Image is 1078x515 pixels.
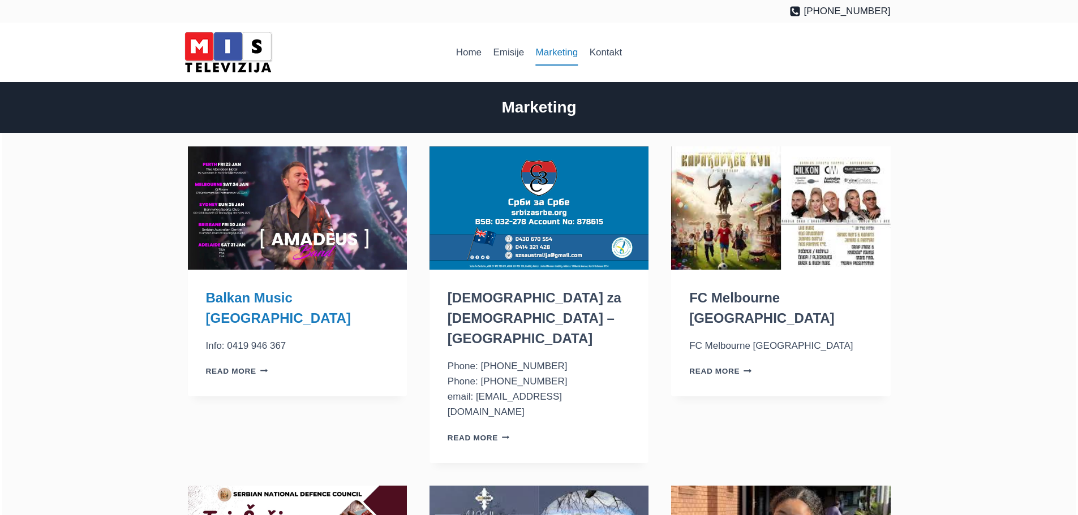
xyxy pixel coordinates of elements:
[188,96,891,119] h2: Marketing
[206,338,389,353] p: Info: 0419 946 367
[671,146,890,270] img: FC Melbourne Srbija
[689,367,751,375] a: Read More
[583,39,628,66] a: Kontakt
[450,39,488,66] a: Home
[430,146,648,270] img: Srbi za Srbe – Australija
[487,39,530,66] a: Emisije
[689,290,834,326] a: FC Melbourne [GEOGRAPHIC_DATA]
[206,367,268,375] a: Read More
[450,39,628,66] nav: Primary
[530,39,583,66] a: Marketing
[206,290,351,326] a: Balkan Music [GEOGRAPHIC_DATA]
[180,28,276,76] img: MIS Television
[188,146,407,270] img: Balkan Music Australia
[448,358,630,420] p: Phone: [PHONE_NUMBER] Phone: [PHONE_NUMBER] email: [EMAIL_ADDRESS][DOMAIN_NAME]
[689,338,872,353] p: FC Melbourne [GEOGRAPHIC_DATA]
[448,290,621,346] a: [DEMOGRAPHIC_DATA] za [DEMOGRAPHIC_DATA] – [GEOGRAPHIC_DATA]
[804,3,890,19] span: [PHONE_NUMBER]
[789,3,891,19] a: [PHONE_NUMBER]
[448,434,510,442] a: Read More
